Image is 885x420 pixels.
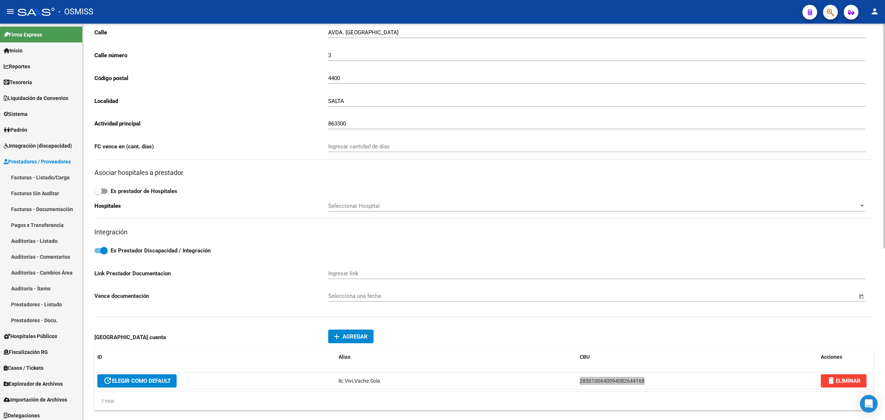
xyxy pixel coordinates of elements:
datatable-header-cell: CBU [577,349,818,365]
button: Open calendar [857,292,865,301]
button: Agregar [328,330,374,343]
span: Delegaciones [4,412,40,420]
span: Hospitales Públicos [4,332,57,340]
span: Padrón [4,126,27,134]
span: Prestadores / Proveedores [4,158,71,166]
span: Casos / Tickets [4,364,44,372]
h3: Asociar hospitales a prestador [94,168,873,178]
button: ELEGIR COMO DEFAULT [97,374,177,388]
p: Vence documentación [94,292,328,300]
span: Agregar [343,333,368,340]
button: ELIMINAR [821,374,867,388]
span: Firma Express [4,31,42,39]
mat-icon: person [870,7,879,16]
span: lic.Vivi.Vache.Sola [339,378,380,384]
span: Reportes [4,62,30,70]
p: Actividad principal [94,120,328,128]
mat-icon: delete [827,376,836,385]
p: Calle [94,28,328,37]
span: Seleccionar Hospital [328,203,859,209]
p: Código postal [94,74,328,82]
div: Open Intercom Messenger [860,395,878,413]
p: Hospitales [94,202,328,210]
datatable-header-cell: Alias [336,349,577,365]
span: CBU [580,354,590,360]
span: Inicio [4,47,22,55]
span: Explorador de Archivos [4,380,63,388]
span: 2850100640094082644168 [580,378,645,384]
p: FC vence en (cant. días) [94,142,328,151]
span: Alias [339,354,350,360]
p: Calle número [94,51,328,59]
span: Sistema [4,110,28,118]
strong: Es Prestador Discapacidad / Integración [111,247,211,254]
mat-icon: update [103,376,112,385]
span: - OSMISS [58,4,93,20]
mat-icon: menu [6,7,15,16]
h3: Integración [94,227,873,237]
strong: Es prestador de Hospitales [111,188,177,194]
datatable-header-cell: Acciones [818,349,873,365]
p: [GEOGRAPHIC_DATA] cuenta [94,333,328,341]
p: Localidad [94,97,328,105]
span: Importación de Archivos [4,396,67,404]
span: Integración (discapacidad) [4,142,72,150]
span: ID [97,354,102,360]
span: Tesorería [4,78,32,86]
span: Acciones [821,354,842,360]
span: Liquidación de Convenios [4,94,68,102]
mat-icon: add [332,332,341,341]
p: Link Prestador Documentacion [94,269,328,278]
div: 1 total [94,392,873,410]
span: Fiscalización RG [4,348,48,356]
span: ELEGIR COMO DEFAULT [103,378,171,384]
datatable-header-cell: ID [94,349,336,365]
span: ELIMINAR [827,378,861,384]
